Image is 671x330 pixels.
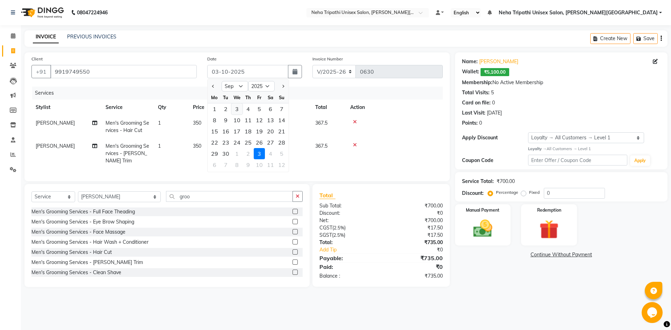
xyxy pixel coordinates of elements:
[254,126,265,137] div: Friday, September 19, 2025
[319,225,332,231] span: CGST
[314,272,381,280] div: Balance :
[381,202,448,210] div: ₹700.00
[479,119,482,127] div: 0
[209,92,220,103] div: Mo
[528,155,627,166] input: Enter Offer / Coupon Code
[265,92,276,103] div: Sa
[276,148,287,159] div: Sunday, October 5, 2025
[31,65,51,78] button: +91
[243,115,254,126] div: 11
[31,218,134,226] div: Men's Grooming Services - Eye Brow Shaping
[254,115,265,126] div: 12
[254,92,265,103] div: Fr
[220,159,231,170] div: 7
[209,137,220,148] div: 22
[243,126,254,137] div: Thursday, September 18, 2025
[276,126,287,137] div: Sunday, September 21, 2025
[243,126,254,137] div: 18
[220,148,231,159] div: 30
[462,178,494,185] div: Service Total:
[231,137,243,148] div: 24
[528,146,547,151] strong: Loyalty →
[248,81,275,91] select: Select year
[529,189,540,196] label: Fixed
[492,99,495,107] div: 0
[231,148,243,159] div: 1
[276,126,287,137] div: 21
[280,81,286,92] button: Next month
[231,103,243,115] div: Wednesday, September 3, 2025
[243,159,254,170] div: 9
[462,99,491,107] div: Card on file:
[381,263,448,271] div: ₹0
[31,269,121,276] div: Men's Grooming Services - Clean Shave
[312,56,343,62] label: Invoice Number
[462,109,485,117] div: Last Visit:
[158,120,161,126] span: 1
[220,159,231,170] div: Tuesday, October 7, 2025
[265,148,276,159] div: Saturday, October 4, 2025
[31,259,143,266] div: Men's Grooming Services - [PERSON_NAME] Trim
[67,34,116,40] a: PREVIOUS INVOICES
[231,115,243,126] div: 10
[243,137,254,148] div: Thursday, September 25, 2025
[265,159,276,170] div: 11
[254,103,265,115] div: Friday, September 5, 2025
[466,207,499,213] label: Manual Payment
[220,148,231,159] div: Tuesday, September 30, 2025
[533,218,565,242] img: _gift.svg
[381,254,448,262] div: ₹735.00
[209,148,220,159] div: 29
[243,103,254,115] div: 4
[18,3,66,22] img: logo
[590,33,630,44] button: Create New
[220,115,231,126] div: 9
[189,100,259,115] th: Price
[462,157,528,164] div: Coupon Code
[481,68,509,76] span: ₹5,100.00
[642,302,664,323] iframe: chat widget
[314,232,381,239] div: ( )
[319,232,332,238] span: SGST
[254,148,265,159] div: Friday, October 3, 2025
[381,272,448,280] div: ₹735.00
[158,143,161,149] span: 1
[193,143,201,149] span: 350
[528,146,661,152] div: All Customers → Level 1
[276,159,287,170] div: 12
[254,115,265,126] div: Friday, September 12, 2025
[209,103,220,115] div: Monday, September 1, 2025
[254,159,265,170] div: Friday, October 10, 2025
[381,210,448,217] div: ₹0
[462,58,478,65] div: Name:
[254,137,265,148] div: 26
[31,100,101,115] th: Stylist
[265,126,276,137] div: 20
[243,137,254,148] div: 25
[276,92,287,103] div: Su
[231,103,243,115] div: 3
[276,137,287,148] div: 28
[166,191,293,202] input: Search or Scan
[462,190,484,197] div: Discount:
[222,81,248,91] select: Select month
[106,143,149,164] span: Men's Grooming Services - [PERSON_NAME] Trim
[456,251,666,258] a: Continue Without Payment
[209,103,220,115] div: 1
[334,225,344,230] span: 2.5%
[314,246,392,254] a: Add Tip
[265,137,276,148] div: 27
[220,103,231,115] div: Tuesday, September 2, 2025
[487,109,502,117] div: [DATE]
[265,103,276,115] div: Saturday, September 6, 2025
[265,126,276,137] div: Saturday, September 20, 2025
[319,192,335,199] span: Total
[31,228,125,236] div: Men's Grooming Services - Face Massage
[220,126,231,137] div: Tuesday, September 16, 2025
[276,148,287,159] div: 5
[231,92,243,103] div: We
[315,120,327,126] span: 367.5
[254,126,265,137] div: 19
[346,100,443,115] th: Action
[231,126,243,137] div: 17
